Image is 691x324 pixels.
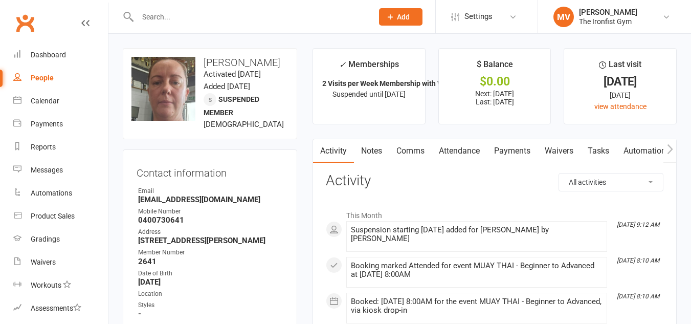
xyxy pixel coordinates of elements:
[31,258,56,266] div: Waivers
[351,262,603,279] div: Booking marked Attended for event MUAY THAI - Beginner to Advanced at [DATE] 8:00AM
[31,304,81,312] div: Assessments
[138,236,283,245] strong: [STREET_ADDRESS][PERSON_NAME]
[351,297,603,315] div: Booked: [DATE] 8:00AM for the event MUAY THAI - Beginner to Advanced, via kiosk drop-in
[322,79,472,88] strong: 2 Visits per Week Membership with Weekly P...
[131,57,288,68] h3: [PERSON_NAME]
[339,58,399,77] div: Memberships
[579,8,637,17] div: [PERSON_NAME]
[487,139,538,163] a: Payments
[31,143,56,151] div: Reports
[31,189,72,197] div: Automations
[13,159,108,182] a: Messages
[538,139,581,163] a: Waivers
[31,166,63,174] div: Messages
[13,182,108,205] a: Automations
[351,226,603,243] div: Suspension starting [DATE] added for [PERSON_NAME] by [PERSON_NAME]
[448,90,542,106] p: Next: [DATE] Last: [DATE]
[138,195,283,204] strong: [EMAIL_ADDRESS][DOMAIN_NAME]
[464,5,493,28] span: Settings
[131,57,195,121] img: image1738968119.png
[31,97,59,105] div: Calendar
[313,139,354,163] a: Activity
[579,17,637,26] div: The Ironfist Gym
[389,139,432,163] a: Comms
[138,289,283,299] div: Location
[581,139,616,163] a: Tasks
[573,90,667,101] div: [DATE]
[13,136,108,159] a: Reports
[326,173,663,189] h3: Activity
[138,277,283,287] strong: [DATE]
[599,58,641,76] div: Last visit
[332,90,406,98] span: Suspended until [DATE]
[138,309,283,318] strong: -
[31,281,61,289] div: Workouts
[13,251,108,274] a: Waivers
[31,74,54,82] div: People
[326,205,663,221] li: This Month
[31,212,75,220] div: Product Sales
[13,67,108,90] a: People
[204,82,250,91] time: Added [DATE]
[379,8,422,26] button: Add
[13,113,108,136] a: Payments
[448,76,542,87] div: $0.00
[13,90,108,113] a: Calendar
[617,293,659,300] i: [DATE] 8:10 AM
[138,207,283,217] div: Mobile Number
[397,13,410,21] span: Add
[13,228,108,251] a: Gradings
[204,95,259,117] span: Suspended member
[138,248,283,257] div: Member Number
[138,269,283,278] div: Date of Birth
[617,221,659,228] i: [DATE] 9:12 AM
[616,139,677,163] a: Automations
[354,139,389,163] a: Notes
[138,186,283,196] div: Email
[573,76,667,87] div: [DATE]
[204,70,261,79] time: Activated [DATE]
[138,300,283,310] div: Styles
[138,215,283,225] strong: 0400730641
[31,51,66,59] div: Dashboard
[13,44,108,67] a: Dashboard
[138,257,283,266] strong: 2641
[204,120,284,129] span: [DEMOGRAPHIC_DATA]
[13,297,108,320] a: Assessments
[31,120,63,128] div: Payments
[432,139,487,163] a: Attendance
[31,235,60,243] div: Gradings
[12,10,38,36] a: Clubworx
[138,227,283,237] div: Address
[135,10,366,24] input: Search...
[137,163,283,179] h3: Contact information
[617,257,659,264] i: [DATE] 8:10 AM
[339,60,346,70] i: ✓
[594,102,647,111] a: view attendance
[13,274,108,297] a: Workouts
[553,7,574,27] div: MV
[13,205,108,228] a: Product Sales
[477,58,513,76] div: $ Balance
